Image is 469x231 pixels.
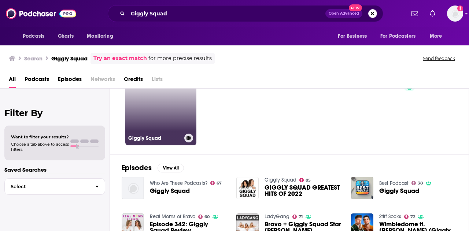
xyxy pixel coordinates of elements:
button: open menu [18,29,54,43]
span: Choose a tab above to access filters. [11,142,69,152]
img: Giggly Squad [122,177,144,199]
a: EpisodesView All [122,163,184,172]
span: 85 [306,179,311,182]
span: 71 [299,215,303,219]
span: Charts [58,31,74,41]
span: 67 [217,182,222,185]
button: open menu [376,29,426,43]
img: User Profile [447,5,463,22]
p: Saved Searches [4,166,105,173]
span: Networks [91,73,115,88]
span: Podcasts [23,31,44,41]
a: Episodes [58,73,82,88]
img: GIGGLY SQUAD GREATEST HITS OF 2022 [236,177,259,199]
svg: Add a profile image [457,5,463,11]
h2: Filter By [4,108,105,118]
a: Real Moms of Bravo [150,213,195,220]
a: Credits [124,73,143,88]
a: Charts [53,29,78,43]
input: Search podcasts, credits, & more... [128,8,325,19]
span: More [430,31,442,41]
span: Open Advanced [329,12,359,15]
img: Giggly Squad [351,177,373,199]
a: 67 [210,181,222,185]
span: 60 [204,215,210,219]
span: For Business [338,31,367,41]
a: GIGGLY SQUAD GREATEST HITS OF 2022 [265,185,342,197]
button: View All [158,164,184,172]
a: Stiff Socks [379,213,401,220]
span: New [349,4,362,11]
span: 72 [410,215,415,219]
span: Monitoring [87,31,113,41]
button: open menu [333,29,376,43]
a: Try an exact match [93,54,147,63]
span: Select [5,184,89,189]
a: Who Are These Podcasts? [150,180,207,186]
a: Giggly Squad [379,188,419,194]
img: Podchaser - Follow, Share and Rate Podcasts [6,7,76,21]
span: Want to filter your results? [11,134,69,139]
a: 85 [299,178,311,182]
a: Giggly Squad [150,188,190,194]
button: Open AdvancedNew [325,9,362,18]
a: 85Giggly Squad [125,74,196,145]
a: 38 [411,181,423,185]
button: open menu [82,29,122,43]
a: Show notifications dropdown [427,7,438,20]
a: Show notifications dropdown [409,7,421,20]
span: for more precise results [148,54,212,63]
button: Select [4,178,105,195]
a: 72 [404,215,416,219]
span: Lists [152,73,163,88]
a: Best Podcast [379,180,409,186]
span: For Podcasters [380,31,416,41]
div: Search podcasts, credits, & more... [108,5,383,22]
h3: Giggly Squad [128,135,181,141]
a: 8 [347,74,418,145]
span: Logged in as HavasFormulab2b [447,5,463,22]
h2: Episodes [122,163,152,172]
button: Send feedback [421,55,457,62]
h3: Giggly Squad [51,55,88,62]
a: All [9,73,16,88]
a: 60 [198,215,210,219]
h3: Search [24,55,43,62]
button: open menu [425,29,451,43]
button: Show profile menu [447,5,463,22]
a: Podcasts [25,73,49,88]
span: 38 [418,182,423,185]
a: Giggly Squad [265,177,296,183]
a: 71 [292,215,303,219]
a: LadyGang [265,213,289,220]
a: 4 [199,74,270,145]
